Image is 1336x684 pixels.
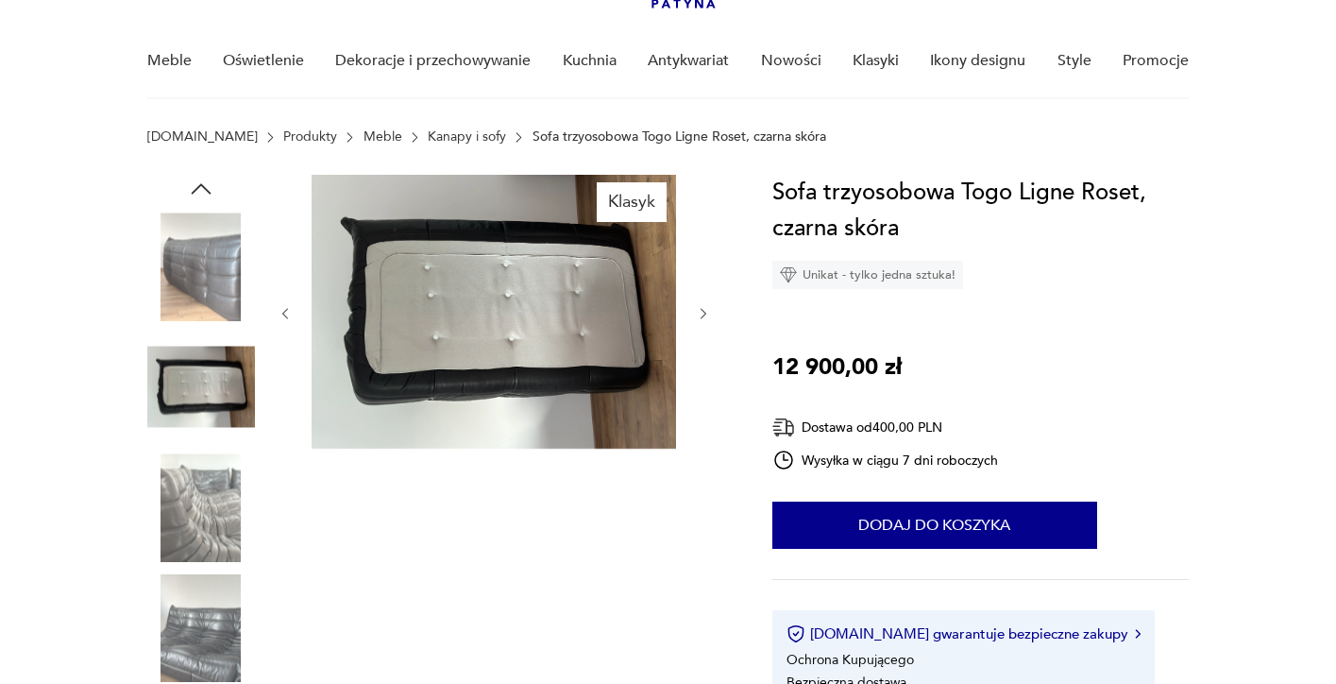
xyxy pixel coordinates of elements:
p: Sofa trzyosobowa Togo Ligne Roset, czarna skóra [533,129,826,145]
button: Dodaj do koszyka [772,502,1097,549]
img: Ikona diamentu [780,266,797,283]
a: Meble [364,129,402,145]
a: Antykwariat [648,25,729,97]
p: 12 900,00 zł [772,350,902,385]
div: Unikat - tylko jedna sztuka! [772,261,963,289]
img: Zdjęcie produktu Sofa trzyosobowa Togo Ligne Roset, czarna skóra [147,453,255,561]
a: [DOMAIN_NAME] [147,129,258,145]
a: Promocje [1123,25,1189,97]
a: Oświetlenie [223,25,304,97]
img: Zdjęcie produktu Sofa trzyosobowa Togo Ligne Roset, czarna skóra [147,574,255,682]
div: Klasyk [597,182,667,222]
a: Style [1057,25,1091,97]
a: Nowości [761,25,821,97]
img: Zdjęcie produktu Sofa trzyosobowa Togo Ligne Roset, czarna skóra [147,333,255,441]
a: Meble [147,25,192,97]
a: Kuchnia [563,25,617,97]
div: Dostawa od 400,00 PLN [772,416,999,439]
li: Ochrona Kupującego [786,651,914,669]
button: [DOMAIN_NAME] gwarantuje bezpieczne zakupy [786,624,1141,643]
img: Ikona strzałki w prawo [1135,629,1141,639]
a: Produkty [283,129,337,145]
img: Zdjęcie produktu Sofa trzyosobowa Togo Ligne Roset, czarna skóra [312,175,676,449]
a: Dekoracje i przechowywanie [335,25,531,97]
a: Kanapy i sofy [428,129,506,145]
h1: Sofa trzyosobowa Togo Ligne Roset, czarna skóra [772,175,1189,247]
img: Zdjęcie produktu Sofa trzyosobowa Togo Ligne Roset, czarna skóra [147,213,255,320]
a: Ikony designu [930,25,1025,97]
div: Wysyłka w ciągu 7 dni roboczych [772,449,999,471]
img: Ikona dostawy [772,416,795,439]
img: Ikona certyfikatu [786,624,805,643]
a: Klasyki [853,25,899,97]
